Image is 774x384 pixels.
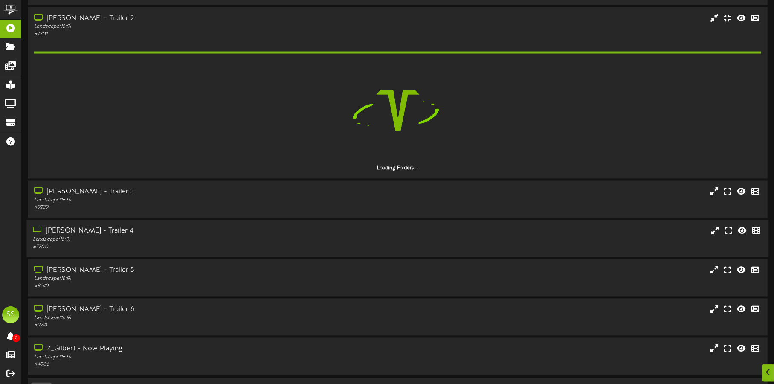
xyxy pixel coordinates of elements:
[343,56,452,165] img: loading-spinner-5.png
[34,305,330,315] div: [PERSON_NAME] - Trailer 6
[34,266,330,276] div: [PERSON_NAME] - Trailer 5
[377,166,418,172] strong: Loading Folders...
[34,14,330,23] div: [PERSON_NAME] - Trailer 2
[33,236,329,244] div: Landscape ( 16:9 )
[33,244,329,251] div: # 7700
[33,227,329,236] div: [PERSON_NAME] - Trailer 4
[34,344,330,354] div: Z_Gilbert - Now Playing
[34,315,330,322] div: Landscape ( 16:9 )
[34,23,330,30] div: Landscape ( 16:9 )
[34,283,330,290] div: # 9240
[34,197,330,204] div: Landscape ( 16:9 )
[34,354,330,361] div: Landscape ( 16:9 )
[34,204,330,212] div: # 9239
[34,361,330,369] div: # 4006
[12,334,20,342] span: 0
[34,276,330,283] div: Landscape ( 16:9 )
[34,187,330,197] div: [PERSON_NAME] - Trailer 3
[34,31,330,38] div: # 7701
[2,306,19,323] div: SS
[34,322,330,329] div: # 9241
